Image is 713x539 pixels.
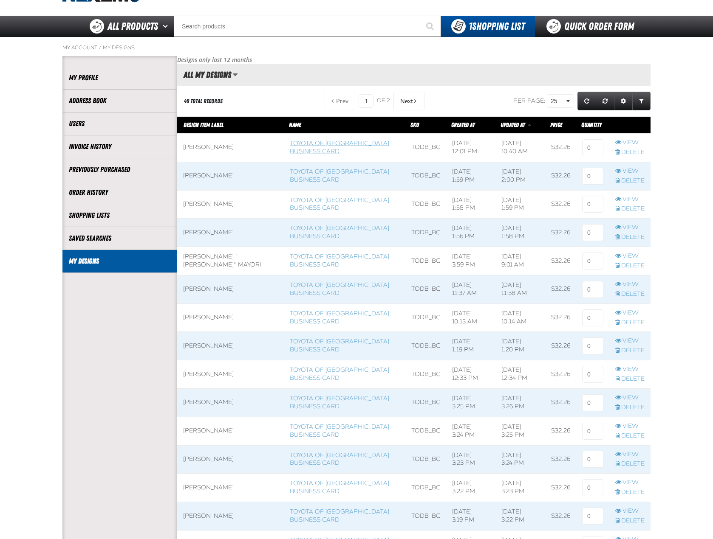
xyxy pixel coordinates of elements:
[290,225,389,240] a: Toyota of [GEOGRAPHIC_DATA] Business Card
[290,338,389,353] a: Toyota of [GEOGRAPHIC_DATA] Business Card
[290,281,389,297] a: Toyota of [GEOGRAPHIC_DATA] Business Card
[405,445,446,474] td: TODB_BC
[495,360,545,389] td: [DATE] 12:34 PM
[289,121,301,128] a: Name
[582,394,603,411] input: 0
[405,275,446,303] td: TODB_BC
[545,247,576,275] td: $32.26
[495,417,545,445] td: [DATE] 3:25 PM
[446,303,495,332] td: [DATE] 10:13 AM
[582,224,603,241] input: 0
[545,332,576,360] td: $32.26
[174,16,441,37] input: Search
[290,253,389,268] a: Toyota of [GEOGRAPHIC_DATA] Business Card
[177,56,651,64] p: Designs only last 12 months
[615,394,645,402] a: View row action
[615,507,645,515] a: View row action
[495,219,545,247] td: [DATE] 1:58 PM
[615,337,645,345] a: View row action
[545,389,576,417] td: $32.26
[615,309,645,317] a: View row action
[393,92,424,110] button: Next Page
[615,319,645,327] a: Delete row action
[177,360,284,389] td: [PERSON_NAME]
[177,474,284,502] td: [PERSON_NAME]
[495,332,545,360] td: [DATE] 1:20 PM
[446,133,495,162] td: [DATE] 12:01 PM
[495,275,545,303] td: [DATE] 11:38 AM
[451,121,475,128] span: Created At
[495,247,545,275] td: [DATE] 9:01 AM
[577,92,596,110] a: Refresh grid action
[177,219,284,247] td: [PERSON_NAME]
[615,404,645,412] a: Delete row action
[290,480,389,495] a: Toyota of [GEOGRAPHIC_DATA] Business Card
[615,149,645,157] a: Delete row action
[615,347,645,355] a: Delete row action
[177,303,284,332] td: [PERSON_NAME]
[495,162,545,190] td: [DATE] 2:00 PM
[177,332,284,360] td: [PERSON_NAME]
[160,16,174,37] button: Open All Products pages
[495,389,545,417] td: [DATE] 3:26 PM
[615,451,645,459] a: View row action
[446,474,495,502] td: [DATE] 3:22 PM
[69,119,171,129] a: Users
[545,360,576,389] td: $32.26
[615,375,645,383] a: Delete row action
[405,417,446,445] td: TODB_BC
[69,142,171,152] a: Invoice History
[582,423,603,440] input: 0
[615,479,645,487] a: View row action
[582,196,603,213] input: 0
[615,196,645,204] a: View row action
[62,44,97,51] a: My Account
[405,162,446,190] td: TODB_BC
[441,16,535,37] button: You have 1 Shopping List. Open to view details
[405,133,446,162] td: TODB_BC
[615,281,645,289] a: View row action
[545,303,576,332] td: $32.26
[446,502,495,531] td: [DATE] 3:19 PM
[62,44,651,51] nav: Breadcrumbs
[501,121,525,128] span: Updated At
[615,224,645,232] a: View row action
[469,20,472,32] strong: 1
[582,366,603,383] input: 0
[513,97,546,104] span: Per page:
[582,479,603,496] input: 0
[609,117,651,134] th: Row actions
[615,167,645,175] a: View row action
[446,162,495,190] td: [DATE] 1:59 PM
[615,252,645,260] a: View row action
[177,247,284,275] td: [PERSON_NAME] "[PERSON_NAME]" Mayori
[615,365,645,373] a: View row action
[501,121,526,128] a: Updated At
[405,219,446,247] td: TODB_BC
[545,190,576,219] td: $32.26
[177,502,284,531] td: [PERSON_NAME]
[359,94,373,108] input: Current page number
[446,360,495,389] td: [DATE] 12:33 PM
[615,139,645,147] a: View row action
[545,275,576,303] td: $32.26
[582,281,603,298] input: 0
[405,389,446,417] td: TODB_BC
[596,92,614,110] a: Reset grid action
[632,92,651,110] a: Expand or Collapse Grid Filters
[290,168,389,183] a: Toyota of [GEOGRAPHIC_DATA] Business Card
[582,139,603,156] input: 0
[177,275,284,303] td: [PERSON_NAME]
[469,20,525,32] span: Shopping List
[69,73,171,83] a: My Profile
[535,16,650,37] a: Quick Order Form
[410,121,419,128] a: SKU
[69,233,171,243] a: Saved Searches
[177,445,284,474] td: [PERSON_NAME]
[545,219,576,247] td: $32.26
[615,177,645,185] a: Delete row action
[446,417,495,445] td: [DATE] 3:24 PM
[405,474,446,502] td: TODB_BC
[545,417,576,445] td: $32.26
